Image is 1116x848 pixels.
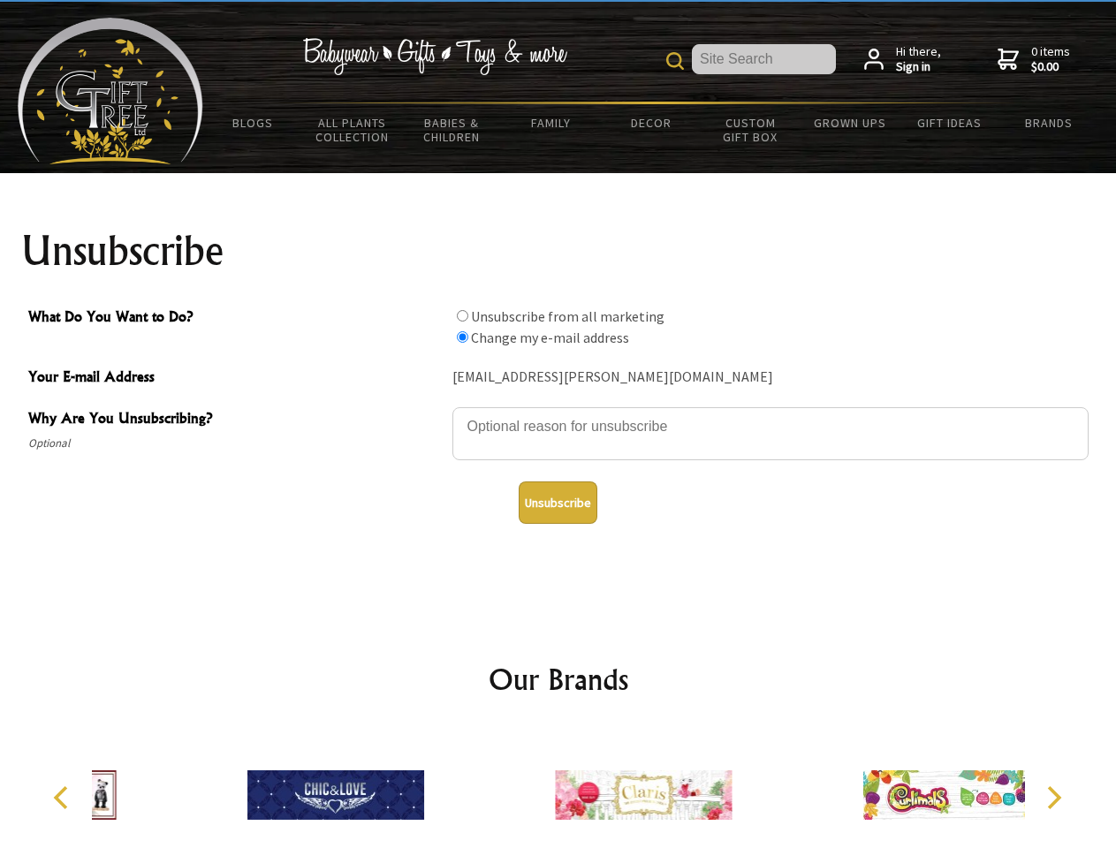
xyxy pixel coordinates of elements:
label: Change my e-mail address [471,329,629,346]
h1: Unsubscribe [21,230,1096,272]
img: Babywear - Gifts - Toys & more [302,38,567,75]
span: Optional [28,433,444,454]
a: Brands [999,104,1099,141]
span: Why Are You Unsubscribing? [28,407,444,433]
a: Grown Ups [800,104,900,141]
input: What Do You Want to Do? [457,331,468,343]
div: [EMAIL_ADDRESS][PERSON_NAME][DOMAIN_NAME] [452,364,1089,391]
input: Site Search [692,44,836,74]
button: Previous [44,778,83,817]
input: What Do You Want to Do? [457,310,468,322]
a: Babies & Children [402,104,502,155]
strong: Sign in [896,59,941,75]
span: What Do You Want to Do? [28,306,444,331]
button: Next [1034,778,1073,817]
strong: $0.00 [1031,59,1070,75]
span: Hi there, [896,44,941,75]
span: Your E-mail Address [28,366,444,391]
a: BLOGS [203,104,303,141]
h2: Our Brands [35,658,1082,700]
textarea: Why Are You Unsubscribing? [452,407,1089,460]
button: Unsubscribe [519,481,597,524]
a: 0 items$0.00 [998,44,1070,75]
a: Family [502,104,602,141]
a: Hi there,Sign in [864,44,941,75]
a: Gift Ideas [900,104,999,141]
a: All Plants Collection [303,104,403,155]
img: product search [666,52,684,70]
img: Babyware - Gifts - Toys and more... [18,18,203,164]
span: 0 items [1031,43,1070,75]
a: Custom Gift Box [701,104,801,155]
label: Unsubscribe from all marketing [471,307,664,325]
a: Decor [601,104,701,141]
